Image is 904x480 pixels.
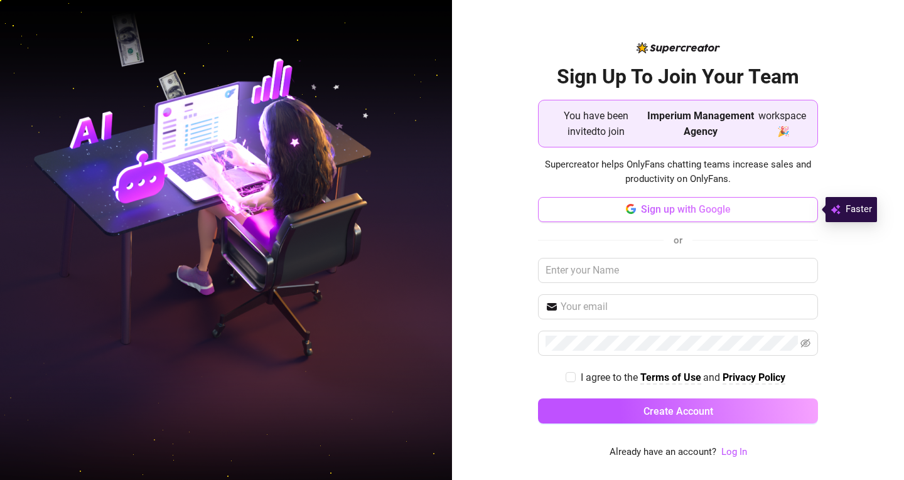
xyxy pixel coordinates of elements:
[846,202,872,217] span: Faster
[538,398,818,424] button: Create Account
[538,197,818,222] button: Sign up with Google
[721,446,747,457] a: Log In
[640,371,701,385] a: Terms of Use
[641,203,731,215] span: Sign up with Google
[721,445,747,460] a: Log In
[647,110,754,137] strong: Imperium Management Agency
[581,371,640,383] span: I agree to the
[723,371,785,385] a: Privacy Policy
[561,299,810,314] input: Your email
[610,445,716,460] span: Already have an account?
[538,258,818,283] input: Enter your Name
[723,371,785,383] strong: Privacy Policy
[831,202,841,217] img: svg%3e
[538,157,818,187] span: Supercreator helps OnlyFans chatting teams increase sales and productivity on OnlyFans.
[640,371,701,383] strong: Terms of Use
[800,338,810,348] span: eye-invisible
[758,108,807,139] span: workspace 🎉
[643,405,713,417] span: Create Account
[703,371,723,383] span: and
[637,42,720,53] img: logo-BBDzfeDw.svg
[538,64,818,90] h2: Sign Up To Join Your Team
[549,108,643,139] span: You have been invited to join
[674,235,682,246] span: or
